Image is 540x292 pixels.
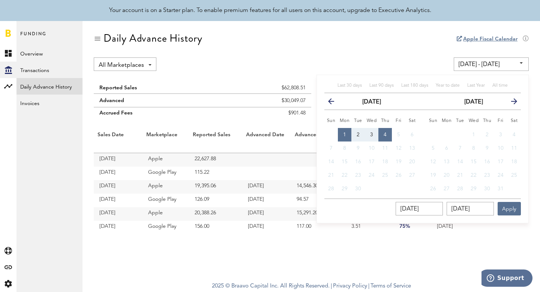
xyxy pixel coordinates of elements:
button: 27 [440,182,453,196]
button: 13 [440,155,453,169]
button: 4 [378,128,392,141]
button: 31 [494,182,507,196]
button: Apply [498,202,521,215]
small: Friday [396,119,402,123]
span: 25 [382,173,388,178]
small: Saturday [409,119,416,123]
button: 6 [405,128,419,141]
span: 27 [444,186,450,191]
button: 19 [392,155,405,169]
button: 9 [351,141,365,155]
span: 1 [343,132,346,137]
span: 13 [409,146,415,151]
a: Daily Advance History [16,78,82,95]
td: [DATE] [94,180,142,194]
button: 8 [338,141,351,155]
td: [DATE] [431,221,480,234]
iframe: Opens a widget where you can find more information [481,269,532,288]
button: 2 [351,128,365,141]
td: 22,627.88 [189,153,242,167]
td: 94.57 [291,194,346,207]
span: 28 [457,186,463,191]
button: 10 [365,141,378,155]
span: 14 [328,159,334,164]
div: Your account is on a Starter plan. To enable premium features for all users on this account, upgr... [109,6,431,15]
td: Apple [142,180,189,194]
td: [DATE] [242,207,291,221]
td: Accrued Fees [94,107,220,123]
span: 29 [471,186,477,191]
th: Reported Sales [189,130,242,153]
span: 11 [382,146,388,151]
td: [DATE] [94,221,142,234]
span: All time [492,83,508,88]
small: Wednesday [469,119,479,123]
button: 17 [494,155,507,169]
button: 10 [494,141,507,155]
span: 26 [430,186,436,191]
small: Friday [498,119,504,123]
button: 25 [507,169,521,182]
button: 13 [405,141,419,155]
td: [DATE] [242,180,291,194]
small: Wednesday [367,119,377,123]
td: 20,388.26 [189,207,242,221]
button: 7 [453,141,467,155]
button: 29 [467,182,480,196]
span: Funding [20,29,46,45]
button: 8 [467,141,480,155]
div: Daily Advance History [103,32,202,44]
span: 25 [511,173,517,178]
span: 12 [430,159,436,164]
span: 21 [328,173,334,178]
span: 9 [486,146,489,151]
button: 20 [405,155,419,169]
td: 75% [394,221,431,234]
button: 12 [392,141,405,155]
strong: [DATE] [362,99,381,105]
td: $901.48 [220,107,311,123]
th: Advanced Date [242,130,291,153]
button: 12 [426,155,440,169]
td: Apple [142,153,189,167]
td: 15,291.20 [291,207,346,221]
span: 22 [342,173,348,178]
span: 19 [430,173,436,178]
td: [DATE] [242,221,291,234]
span: 8 [472,146,475,151]
td: [DATE] [94,167,142,180]
td: 19,395.06 [189,180,242,194]
td: 3.51 [346,221,394,234]
span: 15 [342,159,348,164]
button: 26 [426,182,440,196]
span: 10 [369,146,375,151]
span: 11 [511,146,517,151]
span: 2025 © Braavo Capital Inc. All Rights Reserved. [212,281,330,292]
a: Terms of Service [370,283,411,289]
th: Advanced Sales [291,130,346,153]
small: Sunday [327,119,336,123]
button: 22 [467,169,480,182]
small: Monday [442,119,452,123]
span: 26 [396,173,402,178]
td: 117.00 [291,221,346,234]
small: Saturday [511,119,518,123]
button: 24 [494,169,507,182]
span: All Marketplaces [99,59,144,72]
span: 7 [459,146,462,151]
span: 20 [409,159,415,164]
a: Privacy Policy [333,283,367,289]
td: [DATE] [94,207,142,221]
span: 27 [409,173,415,178]
span: 22 [471,173,477,178]
span: 12 [396,146,402,151]
button: 1 [467,128,480,141]
a: Transactions [16,62,82,78]
a: Overview [16,45,82,62]
td: Apple [142,207,189,221]
button: 5 [426,141,440,155]
span: 29 [342,186,348,191]
button: 11 [378,141,392,155]
span: 19 [396,159,402,164]
input: __/__/____ [396,202,443,215]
